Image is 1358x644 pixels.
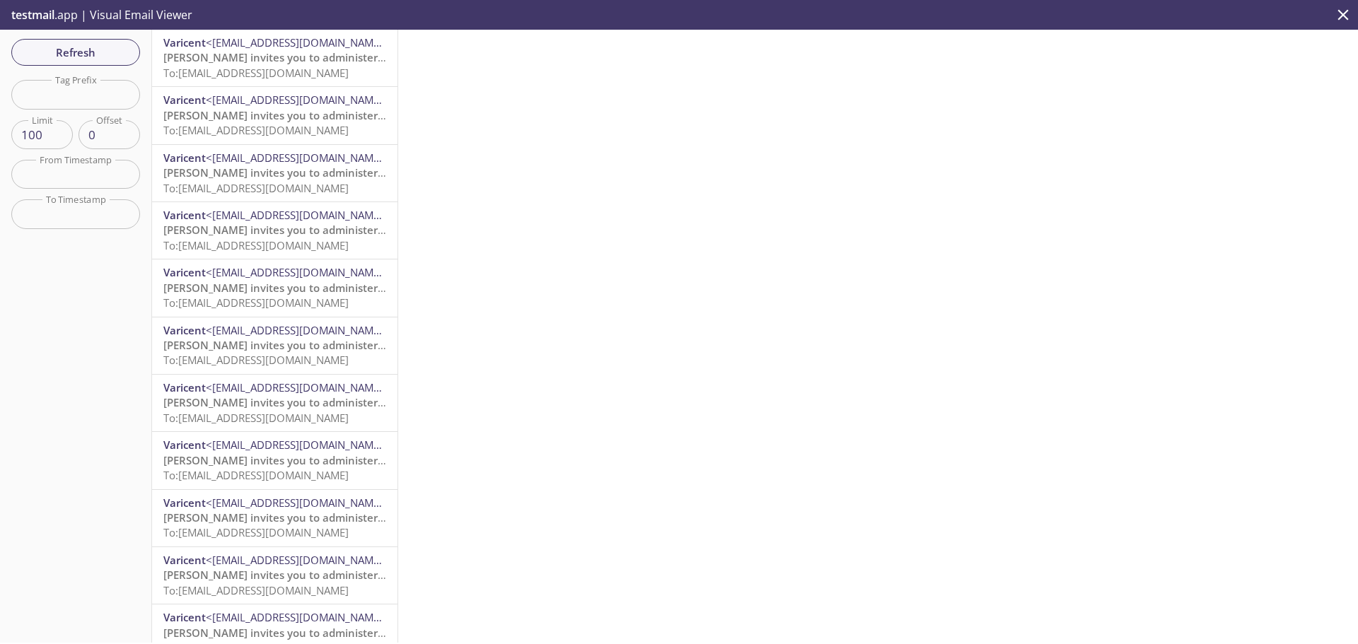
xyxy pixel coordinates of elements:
div: Varicent<[EMAIL_ADDRESS][DOMAIN_NAME]>[PERSON_NAME] invites you to administer an organizationTo:[... [152,375,397,431]
span: [PERSON_NAME] invites you to administer an organization [163,626,461,640]
span: Varicent [163,93,206,107]
span: Varicent [163,151,206,165]
span: To: [EMAIL_ADDRESS][DOMAIN_NAME] [163,295,349,310]
span: [PERSON_NAME] invites you to administer an organization [163,510,461,525]
span: <[EMAIL_ADDRESS][DOMAIN_NAME]> [206,438,389,452]
span: [PERSON_NAME] invites you to administer an organization [163,395,461,409]
span: Varicent [163,265,206,279]
span: <[EMAIL_ADDRESS][DOMAIN_NAME]> [206,151,389,165]
span: <[EMAIL_ADDRESS][DOMAIN_NAME]> [206,35,389,49]
span: Varicent [163,323,206,337]
div: Varicent<[EMAIL_ADDRESS][DOMAIN_NAME]>[PERSON_NAME] invites you to administer an organizationTo:[... [152,202,397,259]
span: [PERSON_NAME] invites you to administer an organization [163,281,461,295]
span: To: [EMAIL_ADDRESS][DOMAIN_NAME] [163,411,349,425]
div: Varicent<[EMAIL_ADDRESS][DOMAIN_NAME]>[PERSON_NAME] invites you to administer an organizationTo:[... [152,547,397,604]
span: [PERSON_NAME] invites you to administer an organization [163,453,461,467]
div: Varicent<[EMAIL_ADDRESS][DOMAIN_NAME]>[PERSON_NAME] invites you to administer an organizationTo:[... [152,30,397,86]
span: To: [EMAIL_ADDRESS][DOMAIN_NAME] [163,123,349,137]
span: <[EMAIL_ADDRESS][DOMAIN_NAME]> [206,496,389,510]
span: [PERSON_NAME] invites you to administer an organization [163,50,461,64]
span: Refresh [23,43,129,62]
span: To: [EMAIL_ADDRESS][DOMAIN_NAME] [163,525,349,539]
span: <[EMAIL_ADDRESS][DOMAIN_NAME]> [206,380,389,394]
span: To: [EMAIL_ADDRESS][DOMAIN_NAME] [163,66,349,80]
span: Varicent [163,553,206,567]
span: <[EMAIL_ADDRESS][DOMAIN_NAME]> [206,323,389,337]
span: To: [EMAIL_ADDRESS][DOMAIN_NAME] [163,468,349,482]
span: Varicent [163,380,206,394]
span: [PERSON_NAME] invites you to administer an organization [163,223,461,237]
span: <[EMAIL_ADDRESS][DOMAIN_NAME]> [206,265,389,279]
span: [PERSON_NAME] invites you to administer an organization [163,165,461,180]
span: Varicent [163,610,206,624]
span: <[EMAIL_ADDRESS][DOMAIN_NAME]> [206,553,389,567]
div: Varicent<[EMAIL_ADDRESS][DOMAIN_NAME]>[PERSON_NAME] invites you to administer an organizationTo:[... [152,490,397,546]
span: To: [EMAIL_ADDRESS][DOMAIN_NAME] [163,181,349,195]
span: [PERSON_NAME] invites you to administer an organization [163,108,461,122]
span: To: [EMAIL_ADDRESS][DOMAIN_NAME] [163,353,349,367]
div: Varicent<[EMAIL_ADDRESS][DOMAIN_NAME]>[PERSON_NAME] invites you to administer an organizationTo:[... [152,432,397,488]
span: Varicent [163,208,206,222]
span: Varicent [163,438,206,452]
div: Varicent<[EMAIL_ADDRESS][DOMAIN_NAME]>[PERSON_NAME] invites you to administer an organizationTo:[... [152,87,397,144]
span: Varicent [163,496,206,510]
span: testmail [11,7,54,23]
div: Varicent<[EMAIL_ADDRESS][DOMAIN_NAME]>[PERSON_NAME] invites you to administer an organizationTo:[... [152,145,397,201]
span: To: [EMAIL_ADDRESS][DOMAIN_NAME] [163,583,349,597]
span: <[EMAIL_ADDRESS][DOMAIN_NAME]> [206,93,389,107]
span: [PERSON_NAME] invites you to administer an organization [163,568,461,582]
span: [PERSON_NAME] invites you to administer an organization [163,338,461,352]
span: Varicent [163,35,206,49]
span: <[EMAIL_ADDRESS][DOMAIN_NAME]> [206,208,389,222]
button: Refresh [11,39,140,66]
div: Varicent<[EMAIL_ADDRESS][DOMAIN_NAME]>[PERSON_NAME] invites you to administer an organizationTo:[... [152,259,397,316]
div: Varicent<[EMAIL_ADDRESS][DOMAIN_NAME]>[PERSON_NAME] invites you to administer an organizationTo:[... [152,317,397,374]
span: To: [EMAIL_ADDRESS][DOMAIN_NAME] [163,238,349,252]
span: <[EMAIL_ADDRESS][DOMAIN_NAME]> [206,610,389,624]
